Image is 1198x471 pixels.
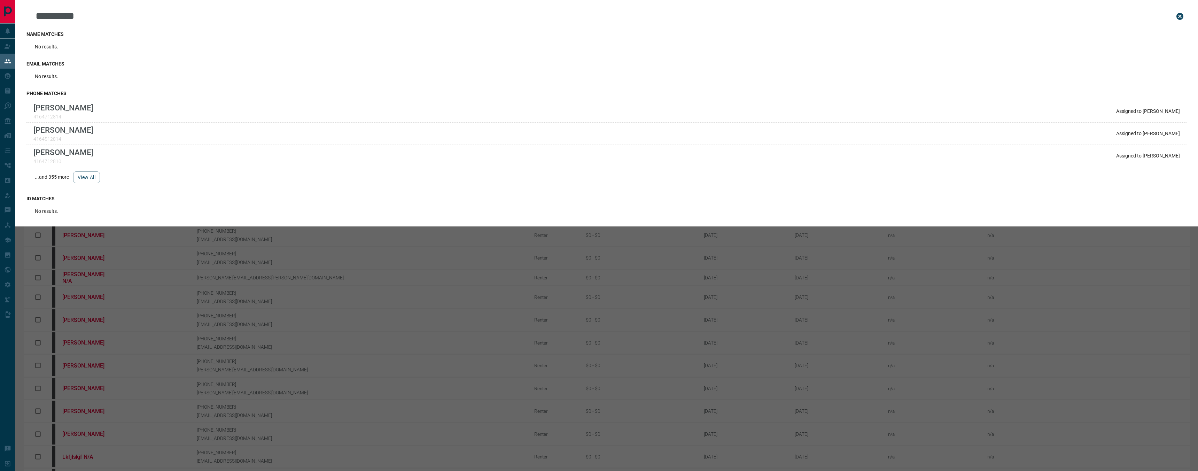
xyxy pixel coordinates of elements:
h3: id matches [26,196,1187,201]
p: Assigned to [PERSON_NAME] [1116,131,1180,136]
div: ...and 355 more [26,167,1187,187]
p: [PERSON_NAME] [33,125,93,134]
p: [PERSON_NAME] [33,148,93,157]
p: No results. [35,74,58,79]
p: 4164512814 [33,136,93,142]
button: close search bar [1173,9,1187,23]
p: 4164712814 [33,114,93,119]
p: No results. [35,208,58,214]
p: Assigned to [PERSON_NAME] [1116,153,1180,159]
p: No results. [35,44,58,49]
h3: email matches [26,61,1187,67]
h3: name matches [26,31,1187,37]
button: view all [73,171,100,183]
p: 4164712810 [33,159,93,164]
p: [PERSON_NAME] [33,103,93,112]
p: Assigned to [PERSON_NAME] [1116,108,1180,114]
h3: phone matches [26,91,1187,96]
